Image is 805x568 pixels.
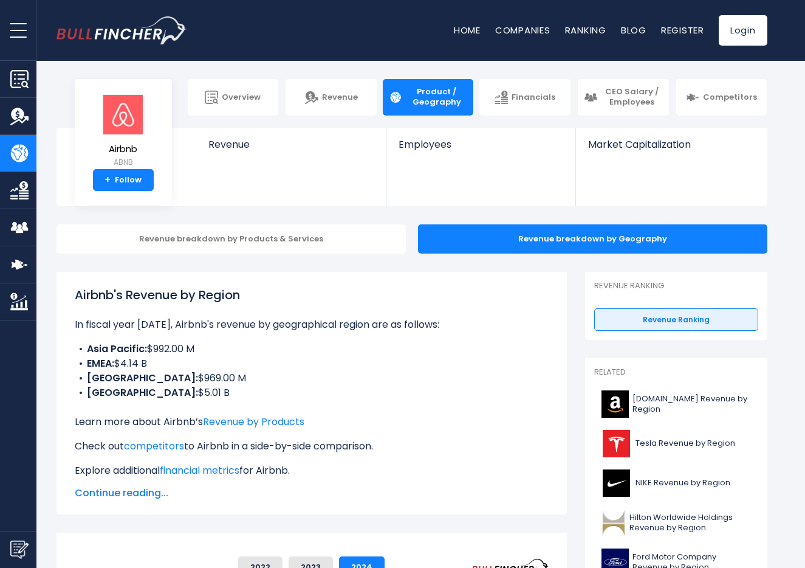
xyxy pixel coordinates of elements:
[75,386,549,400] li: $5.01 B
[87,386,198,400] b: [GEOGRAPHIC_DATA]:
[594,281,758,291] p: Revenue Ranking
[196,128,386,171] a: Revenue
[512,92,555,103] span: Financials
[124,439,184,453] a: competitors
[102,144,145,154] span: Airbnb
[203,415,304,429] a: Revenue by Products
[594,308,758,331] a: Revenue Ranking
[57,16,187,44] a: Go to homepage
[188,79,279,116] a: Overview
[635,478,730,488] span: NIKE Revenue by Region
[406,87,468,108] span: Product / Geography
[75,286,549,304] h1: Airbnb's Revenue by Region
[594,506,758,539] a: Hilton Worldwide Holdings Revenue by Region
[601,469,632,497] img: NKE logo
[75,439,549,454] p: Check out to Airbnb in a side-by-side comparison.
[75,463,549,478] p: Explore additional for Airbnb.
[87,342,147,356] b: Asia Pacific:
[208,139,374,150] span: Revenue
[386,128,575,171] a: Employees
[93,169,154,191] a: +Follow
[588,139,753,150] span: Market Capitalization
[454,24,481,36] a: Home
[286,79,377,116] a: Revenue
[383,79,474,116] a: Product / Geography
[632,394,751,415] span: [DOMAIN_NAME] Revenue by Region
[703,92,757,103] span: Competitors
[635,438,735,449] span: Tesla Revenue by Region
[594,387,758,421] a: [DOMAIN_NAME] Revenue by Region
[57,16,187,44] img: bullfincher logo
[75,486,549,500] span: Continue reading...
[75,356,549,371] li: $4.14 B
[601,87,663,108] span: CEO Salary / Employees
[621,24,646,36] a: Blog
[75,371,549,386] li: $969.00 M
[75,317,549,332] p: In fiscal year [DATE], Airbnb's revenue by geographical region are as follows:
[418,224,767,254] div: Revenue breakdown by Geography
[87,356,114,370] b: EMEA:
[322,92,358,103] span: Revenue
[576,128,766,171] a: Market Capitalization
[601,509,626,536] img: HLT logo
[495,24,550,36] a: Companies
[102,157,145,168] small: ABNB
[629,513,750,533] span: Hilton Worldwide Holdings Revenue by Region
[719,15,767,46] a: Login
[222,92,261,103] span: Overview
[399,139,563,150] span: Employees
[594,367,758,378] p: Related
[661,24,704,36] a: Register
[75,342,549,356] li: $992.00 M
[578,79,669,116] a: CEO Salary / Employees
[594,427,758,460] a: Tesla Revenue by Region
[601,430,632,457] img: TSLA logo
[601,390,629,418] img: AMZN logo
[594,466,758,500] a: NIKE Revenue by Region
[75,415,549,429] p: Learn more about Airbnb’s
[87,371,198,385] b: [GEOGRAPHIC_DATA]:
[104,175,111,185] strong: +
[160,463,239,477] a: financial metrics
[676,79,767,116] a: Competitors
[101,94,145,170] a: Airbnb ABNB
[479,79,570,116] a: Financials
[57,224,406,254] div: Revenue breakdown by Products & Services
[565,24,606,36] a: Ranking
